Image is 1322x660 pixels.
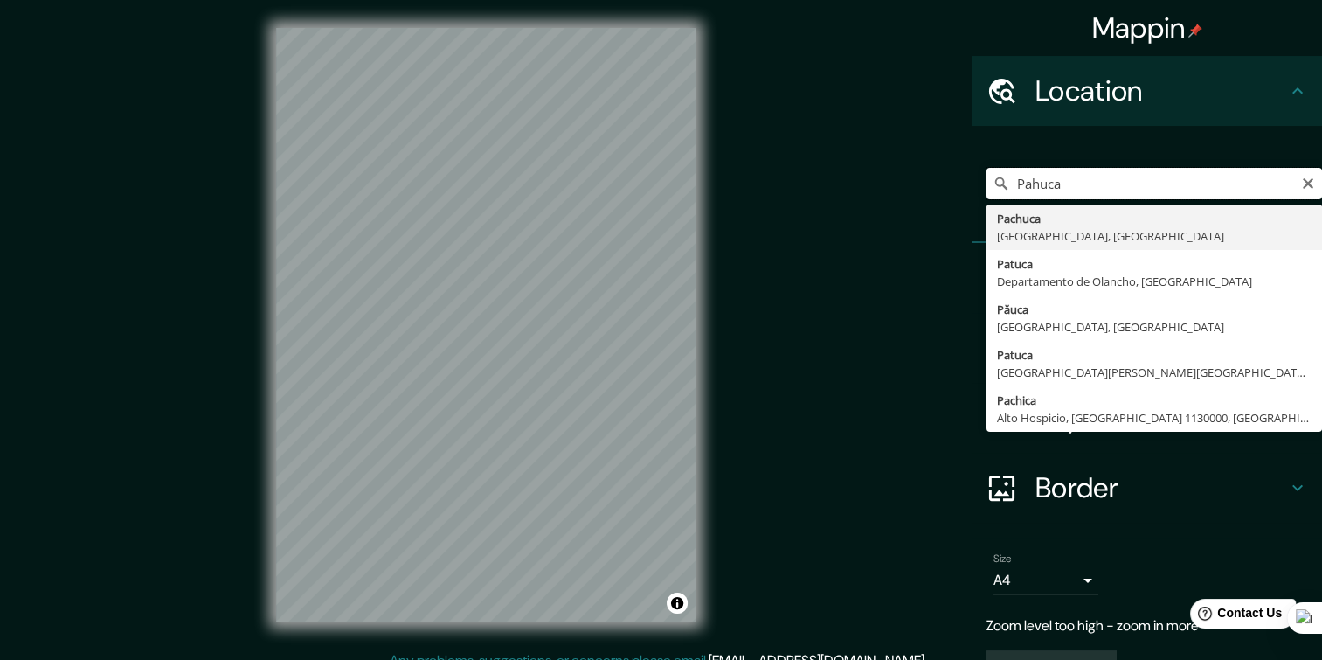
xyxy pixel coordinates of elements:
[997,273,1312,290] div: Departamento de Olancho, [GEOGRAPHIC_DATA]
[1035,470,1287,505] h4: Border
[997,301,1312,318] div: Păuca
[997,364,1312,381] div: [GEOGRAPHIC_DATA][PERSON_NAME][GEOGRAPHIC_DATA], [GEOGRAPHIC_DATA]
[986,168,1322,199] input: Pick your city or area
[1035,400,1287,435] h4: Layout
[997,392,1312,409] div: Pachica
[972,243,1322,313] div: Pins
[1166,592,1303,641] iframe: Help widget launcher
[997,210,1312,227] div: Pachuca
[986,615,1308,636] p: Zoom level too high - zoom in more
[972,453,1322,523] div: Border
[972,56,1322,126] div: Location
[997,409,1312,427] div: Alto Hospicio, [GEOGRAPHIC_DATA] 1130000, [GEOGRAPHIC_DATA]
[997,346,1312,364] div: Patuca
[1092,10,1203,45] h4: Mappin
[667,593,688,614] button: Toggle attribution
[1301,174,1315,191] button: Clear
[972,383,1322,453] div: Layout
[1035,73,1287,108] h4: Location
[1188,24,1202,38] img: pin-icon.png
[993,552,1012,566] label: Size
[997,227,1312,245] div: [GEOGRAPHIC_DATA], [GEOGRAPHIC_DATA]
[972,313,1322,383] div: Style
[276,28,696,622] canvas: Map
[997,318,1312,336] div: [GEOGRAPHIC_DATA], [GEOGRAPHIC_DATA]
[993,566,1098,594] div: A4
[997,255,1312,273] div: Patuca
